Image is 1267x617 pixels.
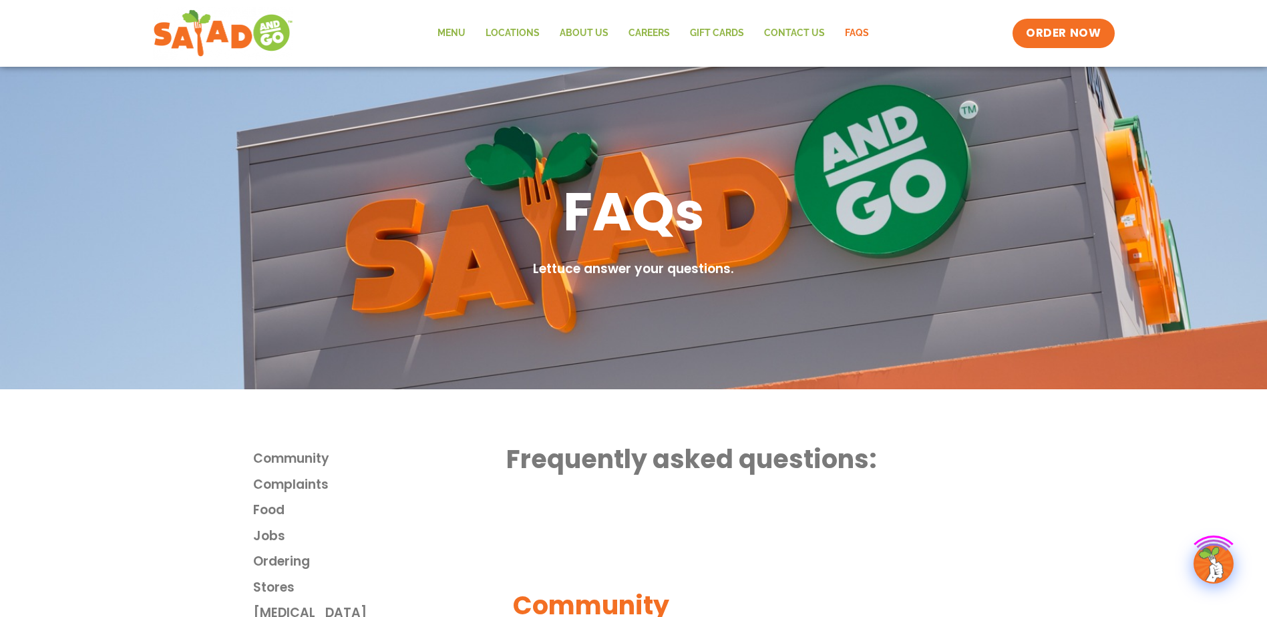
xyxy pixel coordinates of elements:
span: ORDER NOW [1026,25,1101,41]
span: Community [253,449,329,469]
h2: Frequently asked questions: [506,443,1014,475]
a: Community [253,449,507,469]
h1: FAQs [563,177,705,246]
a: Ordering [253,552,507,572]
h2: Lettuce answer your questions. [533,260,734,279]
a: Locations [476,18,550,49]
a: Menu [427,18,476,49]
a: About Us [550,18,618,49]
a: FAQs [835,18,879,49]
span: Food [253,501,285,520]
a: Stores [253,578,507,598]
a: Food [253,501,507,520]
a: Careers [618,18,680,49]
img: new-SAG-logo-768×292 [153,7,294,60]
span: Jobs [253,527,285,546]
a: Complaints [253,475,507,495]
a: GIFT CARDS [680,18,754,49]
span: Complaints [253,475,329,495]
a: ORDER NOW [1013,19,1114,48]
a: Jobs [253,527,507,546]
span: Ordering [253,552,310,572]
nav: Menu [427,18,879,49]
span: Stores [253,578,295,598]
a: Contact Us [754,18,835,49]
